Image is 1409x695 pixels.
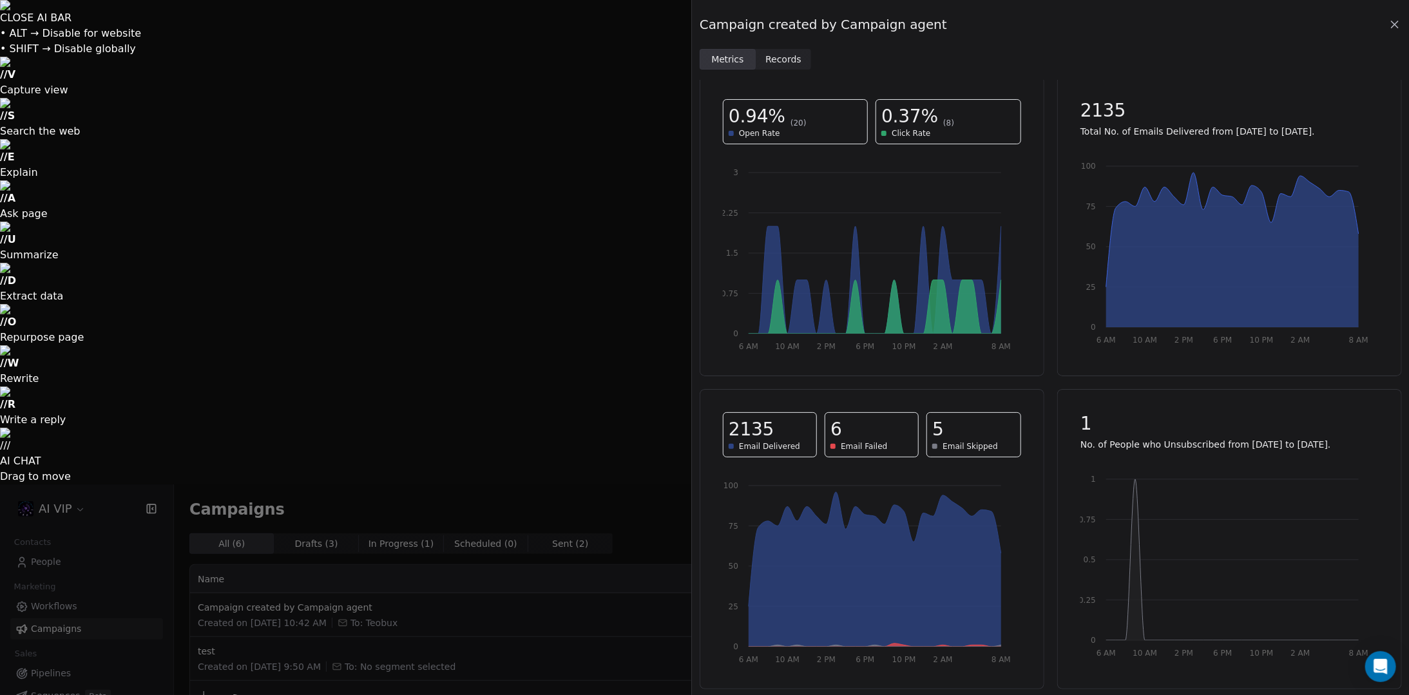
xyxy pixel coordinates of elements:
tspan: 0.75 [1078,515,1096,524]
tspan: 8 AM [1348,649,1368,658]
div: Open Intercom Messenger [1365,651,1396,682]
tspan: 2 AM [934,656,953,665]
tspan: 6 AM [739,656,758,665]
tspan: 10 AM [775,656,800,665]
tspan: 0.25 [1078,596,1096,605]
tspan: 2 PM [817,656,836,665]
tspan: 0 [1091,636,1096,645]
tspan: 6 AM [1096,649,1115,658]
tspan: 2 PM [1174,649,1193,658]
tspan: 2 AM [1290,649,1310,658]
tspan: 0.5 [1083,555,1095,564]
tspan: 6 PM [856,656,874,665]
tspan: 10 PM [1249,649,1273,658]
tspan: 25 [729,602,738,611]
tspan: 75 [729,522,738,531]
tspan: 100 [724,481,738,490]
tspan: 6 PM [1213,649,1232,658]
tspan: 50 [729,562,738,571]
tspan: 10 AM [1133,649,1157,658]
tspan: 8 AM [992,656,1011,665]
tspan: 0 [733,642,738,651]
tspan: 10 PM [892,656,916,665]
